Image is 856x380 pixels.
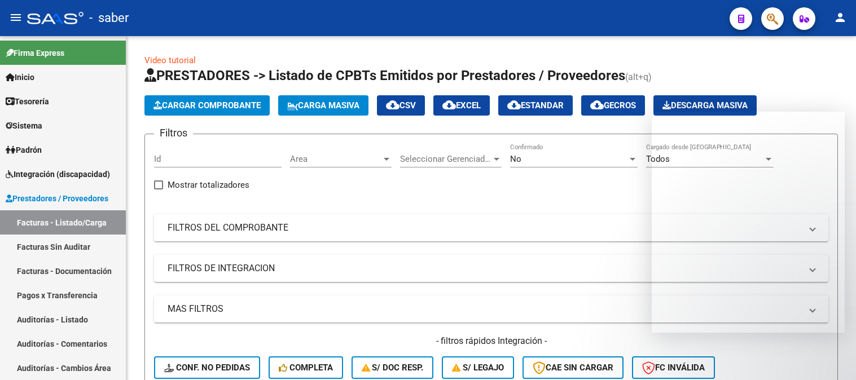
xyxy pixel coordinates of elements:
[533,363,613,373] span: CAE SIN CARGAR
[581,95,645,116] button: Gecros
[154,295,828,322] mat-expansion-panel-header: MAS FILTROS
[168,222,801,234] mat-panel-title: FILTROS DEL COMPROBANTE
[6,120,42,132] span: Sistema
[400,154,491,164] span: Seleccionar Gerenciador
[6,47,64,59] span: Firma Express
[154,214,828,241] mat-expansion-panel-header: FILTROS DEL COMPROBANTE
[154,255,828,282] mat-expansion-panel-header: FILTROS DE INTEGRACION
[507,100,564,111] span: Estandar
[377,95,425,116] button: CSV
[144,95,270,116] button: Cargar Comprobante
[625,72,652,82] span: (alt+q)
[6,144,42,156] span: Padrón
[818,342,845,369] iframe: Intercom live chat
[590,98,604,112] mat-icon: cloud_download
[89,6,129,30] span: - saber
[6,71,34,83] span: Inicio
[452,363,504,373] span: S/ legajo
[6,95,49,108] span: Tesorería
[386,98,400,112] mat-icon: cloud_download
[442,100,481,111] span: EXCEL
[833,11,847,24] mat-icon: person
[590,100,636,111] span: Gecros
[154,125,193,141] h3: Filtros
[279,363,333,373] span: Completa
[144,55,196,65] a: Video tutorial
[632,356,715,379] button: FC Inválida
[510,154,521,164] span: No
[287,100,359,111] span: Carga Masiva
[154,356,260,379] button: Conf. no pedidas
[442,98,456,112] mat-icon: cloud_download
[6,192,108,205] span: Prestadores / Proveedores
[168,178,249,192] span: Mostrar totalizadores
[290,154,381,164] span: Area
[653,95,757,116] button: Descarga Masiva
[498,95,573,116] button: Estandar
[433,95,490,116] button: EXCEL
[652,112,845,333] iframe: Intercom live chat mensaje
[144,68,625,83] span: PRESTADORES -> Listado de CPBTs Emitidos por Prestadores / Proveedores
[154,335,828,347] h4: - filtros rápidos Integración -
[386,100,416,111] span: CSV
[168,303,801,315] mat-panel-title: MAS FILTROS
[662,100,748,111] span: Descarga Masiva
[168,262,801,275] mat-panel-title: FILTROS DE INTEGRACION
[646,154,670,164] span: Todos
[269,356,343,379] button: Completa
[523,356,624,379] button: CAE SIN CARGAR
[362,363,424,373] span: S/ Doc Resp.
[442,356,514,379] button: S/ legajo
[6,168,110,180] span: Integración (discapacidad)
[9,11,23,24] mat-icon: menu
[164,363,250,373] span: Conf. no pedidas
[642,363,705,373] span: FC Inválida
[278,95,368,116] button: Carga Masiva
[653,95,757,116] app-download-masive: Descarga masiva de comprobantes (adjuntos)
[352,356,434,379] button: S/ Doc Resp.
[507,98,521,112] mat-icon: cloud_download
[153,100,261,111] span: Cargar Comprobante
